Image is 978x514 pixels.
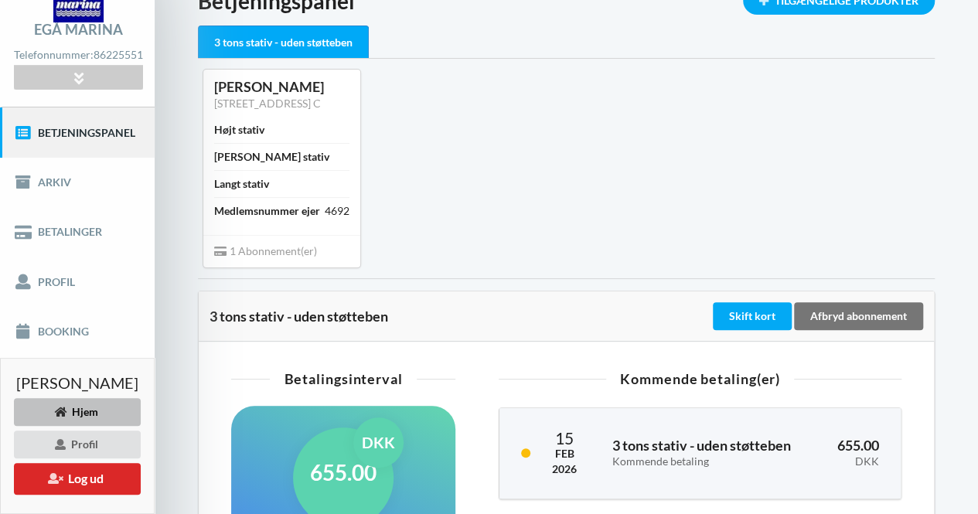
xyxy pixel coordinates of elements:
[14,398,141,426] div: Hjem
[353,417,404,468] div: DKK
[825,455,879,468] div: DKK
[214,122,264,138] div: Højt stativ
[612,437,803,468] h3: 3 tons stativ - uden støtteben
[231,372,455,386] div: Betalingsinterval
[552,446,577,461] div: Feb
[499,372,901,386] div: Kommende betaling(er)
[214,176,269,192] div: Langt stativ
[14,463,141,495] button: Log ud
[310,458,377,486] h1: 655.00
[214,97,321,110] a: [STREET_ADDRESS] C
[612,455,803,468] div: Kommende betaling
[713,302,792,330] div: Skift kort
[210,308,710,324] div: 3 tons stativ - uden støtteben
[552,461,577,477] div: 2026
[34,22,123,36] div: Egå Marina
[214,203,320,219] div: Medlemsnummer ejer
[214,149,329,165] div: [PERSON_NAME] stativ
[825,437,879,468] h3: 655.00
[794,302,923,330] div: Afbryd abonnement
[552,430,577,446] div: 15
[214,78,349,96] div: [PERSON_NAME]
[325,203,349,219] div: 4692
[14,45,142,66] div: Telefonnummer:
[14,431,141,458] div: Profil
[16,375,138,390] span: [PERSON_NAME]
[198,26,369,59] div: 3 tons stativ - uden støtteben
[214,244,317,257] span: 1 Abonnement(er)
[94,48,143,61] strong: 86225551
